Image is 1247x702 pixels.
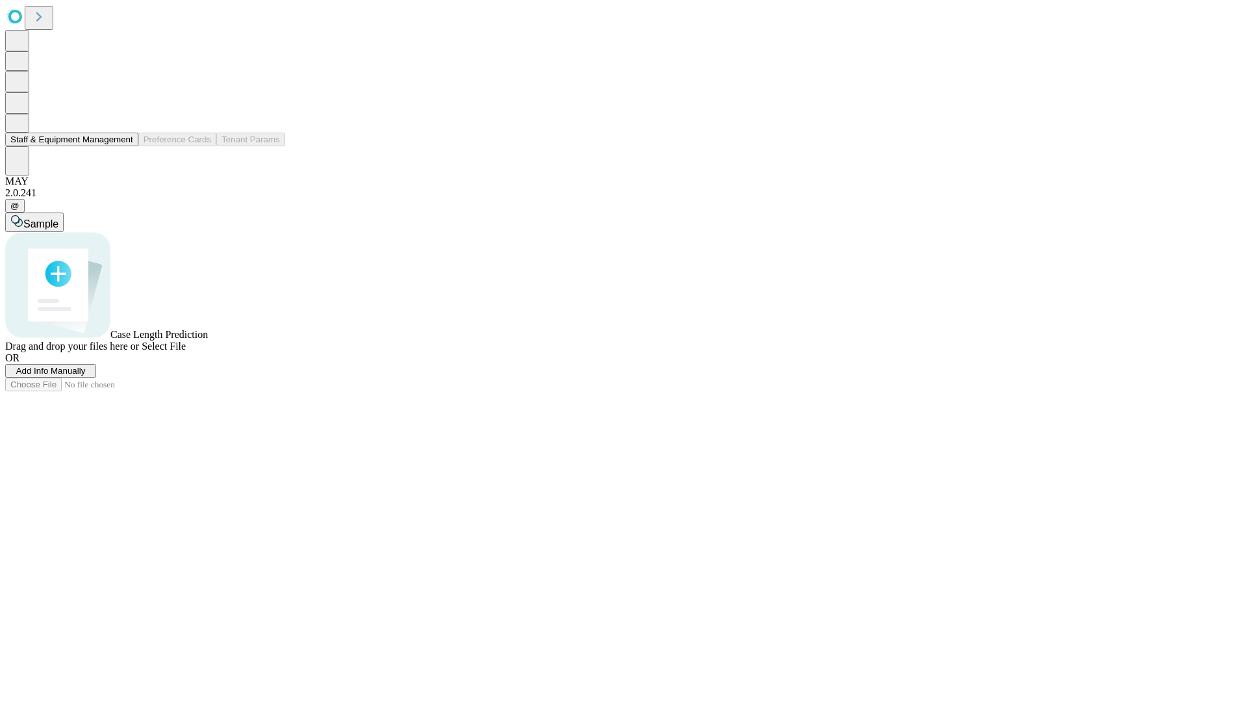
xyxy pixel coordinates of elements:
button: Tenant Params [216,133,285,146]
button: Sample [5,213,64,232]
span: Drag and drop your files here or [5,341,139,352]
span: Sample [23,218,58,229]
button: @ [5,199,25,213]
div: MAY [5,175,1242,187]
div: 2.0.241 [5,187,1242,199]
span: OR [5,352,19,363]
span: Add Info Manually [16,366,86,376]
button: Staff & Equipment Management [5,133,138,146]
span: Case Length Prediction [110,329,208,340]
button: Preference Cards [138,133,216,146]
button: Add Info Manually [5,364,96,378]
span: @ [10,201,19,211]
span: Select File [142,341,186,352]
